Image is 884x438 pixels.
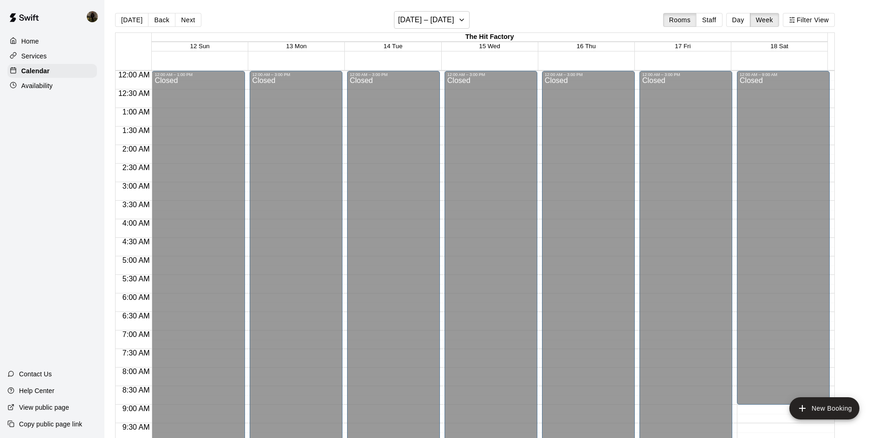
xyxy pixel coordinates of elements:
[7,79,97,93] a: Availability
[726,13,750,27] button: Day
[663,13,697,27] button: Rooms
[116,71,152,79] span: 12:00 AM
[394,11,470,29] button: [DATE] – [DATE]
[696,13,723,27] button: Staff
[120,405,152,413] span: 9:00 AM
[120,349,152,357] span: 7:30 AM
[675,43,690,50] button: 17 Fri
[545,72,632,77] div: 12:00 AM – 3:00 PM
[7,49,97,63] a: Services
[116,89,152,97] span: 12:30 AM
[120,256,152,264] span: 5:00 AM
[7,34,97,48] a: Home
[740,77,827,408] div: Closed
[175,13,201,27] button: Next
[120,145,152,153] span: 2:00 AM
[120,164,152,171] span: 2:30 AM
[120,368,152,375] span: 8:00 AM
[120,108,152,116] span: 1:00 AM
[120,293,152,301] span: 6:00 AM
[350,72,437,77] div: 12:00 AM – 3:00 PM
[740,72,827,77] div: 12:00 AM – 9:00 AM
[19,386,54,395] p: Help Center
[21,37,39,46] p: Home
[384,43,403,50] button: 14 Tue
[19,403,69,412] p: View public page
[252,72,340,77] div: 12:00 AM – 3:00 PM
[447,72,535,77] div: 12:00 AM – 3:00 PM
[115,13,148,27] button: [DATE]
[789,397,859,419] button: add
[148,13,175,27] button: Back
[155,72,242,77] div: 12:00 AM – 1:00 PM
[190,43,210,50] button: 12 Sun
[750,13,779,27] button: Week
[120,182,152,190] span: 3:00 AM
[120,275,152,283] span: 5:30 AM
[21,66,50,76] p: Calendar
[120,423,152,431] span: 9:30 AM
[770,43,788,50] button: 18 Sat
[87,11,98,22] img: Lindsay Musille
[120,201,152,209] span: 3:30 AM
[7,64,97,78] a: Calendar
[120,238,152,246] span: 4:30 AM
[286,43,307,50] button: 13 Mon
[19,419,82,429] p: Copy public page link
[85,7,104,26] div: Lindsay Musille
[21,51,47,61] p: Services
[577,43,596,50] button: 16 Thu
[120,386,152,394] span: 8:30 AM
[152,33,827,42] div: The Hit Factory
[398,13,454,26] h6: [DATE] – [DATE]
[19,369,52,379] p: Contact Us
[479,43,500,50] button: 15 Wed
[642,72,729,77] div: 12:00 AM – 3:00 PM
[120,219,152,227] span: 4:00 AM
[120,312,152,320] span: 6:30 AM
[120,330,152,338] span: 7:00 AM
[737,71,830,405] div: 12:00 AM – 9:00 AM: Closed
[21,81,53,90] p: Availability
[783,13,835,27] button: Filter View
[120,127,152,134] span: 1:30 AM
